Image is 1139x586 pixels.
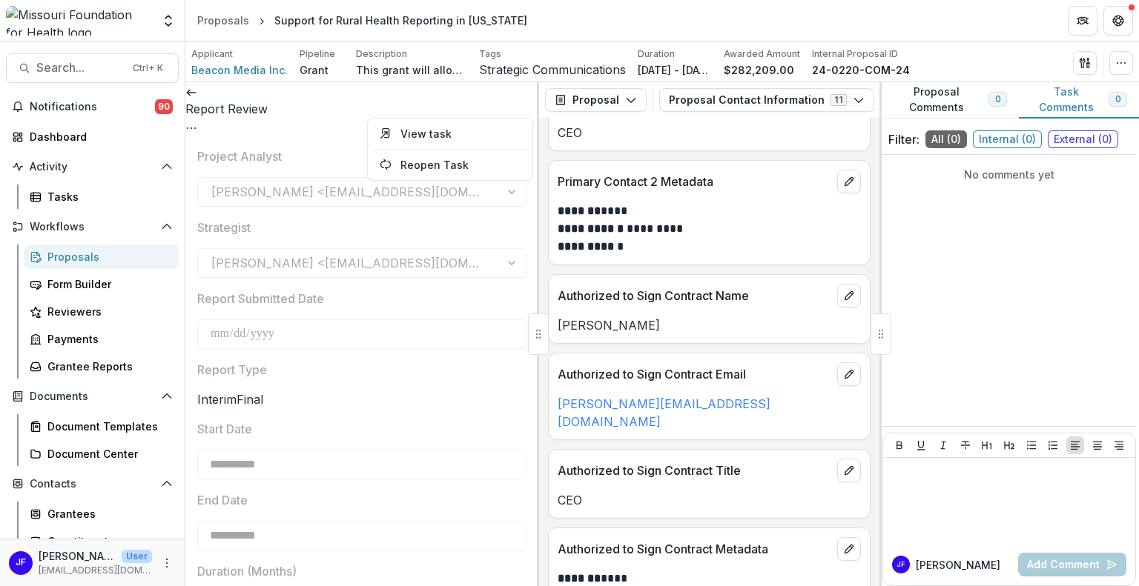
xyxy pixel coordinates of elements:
div: Constituents [47,533,167,549]
span: Documents [30,390,155,403]
p: CEO [558,491,861,509]
button: edit [837,362,861,386]
div: Document Templates [47,419,167,434]
img: Missouri Foundation for Health logo [6,6,152,36]
div: Jean Freeman-Crawford [897,561,905,568]
p: Report Submitted Date [197,290,324,307]
button: Reopen Task [371,153,529,177]
div: Support for Rural Health Reporting in [US_STATE] [274,13,527,28]
span: 90 [155,99,173,114]
button: Align Left [1066,436,1084,454]
a: Tasks [24,184,179,209]
a: Grantee Reports [24,354,179,379]
span: All ( 0 ) [925,130,967,148]
span: 0 [995,94,1000,104]
div: Ctrl + K [130,60,166,76]
button: Proposal Contact Information11 [659,88,874,112]
button: Add Comment [1018,553,1126,576]
p: Authorized to Sign Contract Metadata [558,540,831,558]
p: Filter: [888,130,920,148]
button: Proposal Comments [879,82,1019,119]
p: Applicant [191,47,233,61]
p: Internal Proposal ID [812,47,898,61]
p: Authorized to Sign Contract Title [558,462,831,479]
span: Contacts [30,478,155,490]
span: Interim [197,392,237,407]
a: Beacon Media Inc. [191,62,288,78]
p: Strategist [197,219,251,236]
span: Strategic Communications [479,63,626,77]
a: Constituents [24,529,179,553]
p: User [122,550,152,563]
span: 0 [1115,94,1120,104]
button: Open Workflows [6,215,179,239]
p: Authorized to Sign Contract Name [558,287,831,304]
p: Authorized to Sign Contract Email [558,365,831,383]
span: Final [237,392,263,407]
button: edit [837,284,861,307]
span: Internal ( 0 ) [973,130,1042,148]
a: Document Center [24,442,179,466]
span: Workflows [30,221,155,233]
p: Description [356,47,407,61]
div: Dashboard [30,129,167,144]
button: Open entity switcher [158,6,179,36]
button: Task Comments [1019,82,1139,119]
p: Start Date [197,420,252,438]
p: $282,209.00 [724,62,794,78]
a: Proposals [191,10,255,31]
button: Notifications90 [6,95,179,119]
button: Ordered List [1044,436,1062,454]
a: Payments [24,327,179,351]
div: Form Builder [47,276,167,292]
button: Underline [912,436,930,454]
div: Grantee Reports [47,359,167,374]
button: More [158,554,176,572]
button: Search... [6,53,179,83]
p: Tags [479,47,501,61]
button: Open Documents [6,384,179,408]
p: Project Analyst [197,147,282,165]
div: Document Center [47,446,167,462]
div: Jean Freeman-Crawford [16,558,26,567]
a: [PERSON_NAME][EMAIL_ADDRESS][DOMAIN_NAME] [558,396,770,429]
div: Reviewers [47,304,167,319]
div: Tasks [47,189,167,204]
button: Heading 1 [978,436,996,454]
p: Pipeline [300,47,335,61]
p: Grant [300,62,329,78]
a: Reviewers [24,299,179,324]
p: Report Type [197,361,267,379]
button: Partners [1068,6,1097,36]
button: Options [185,118,197,136]
button: Open Activity [6,155,179,179]
p: 24-0220-COM-24 [812,62,910,78]
p: End Date [197,491,248,509]
span: External ( 0 ) [1048,130,1118,148]
div: Payments [47,331,167,347]
button: Proposal [545,88,647,112]
button: edit [837,537,861,561]
button: edit [837,170,861,193]
button: Get Help [1103,6,1133,36]
span: Notifications [30,101,155,113]
button: Align Center [1089,436,1106,454]
h3: Report Review [185,100,539,118]
button: edit [837,459,861,482]
div: Grantees [47,506,167,522]
p: [PERSON_NAME] [558,316,861,334]
p: [PERSON_NAME] [39,548,116,564]
p: Awarded Amount [724,47,800,61]
p: Primary Contact 2 Metadata [558,173,831,190]
button: Align Right [1110,436,1128,454]
p: [PERSON_NAME] [916,557,1000,573]
a: Grantees [24,502,179,526]
button: Strike [957,436,974,454]
p: No comments yet [888,167,1130,182]
p: CEO [558,124,861,141]
button: Bold [891,436,908,454]
p: [DATE] - [DATE] [638,62,712,78]
div: Proposals [197,13,249,28]
button: Italicize [934,436,952,454]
